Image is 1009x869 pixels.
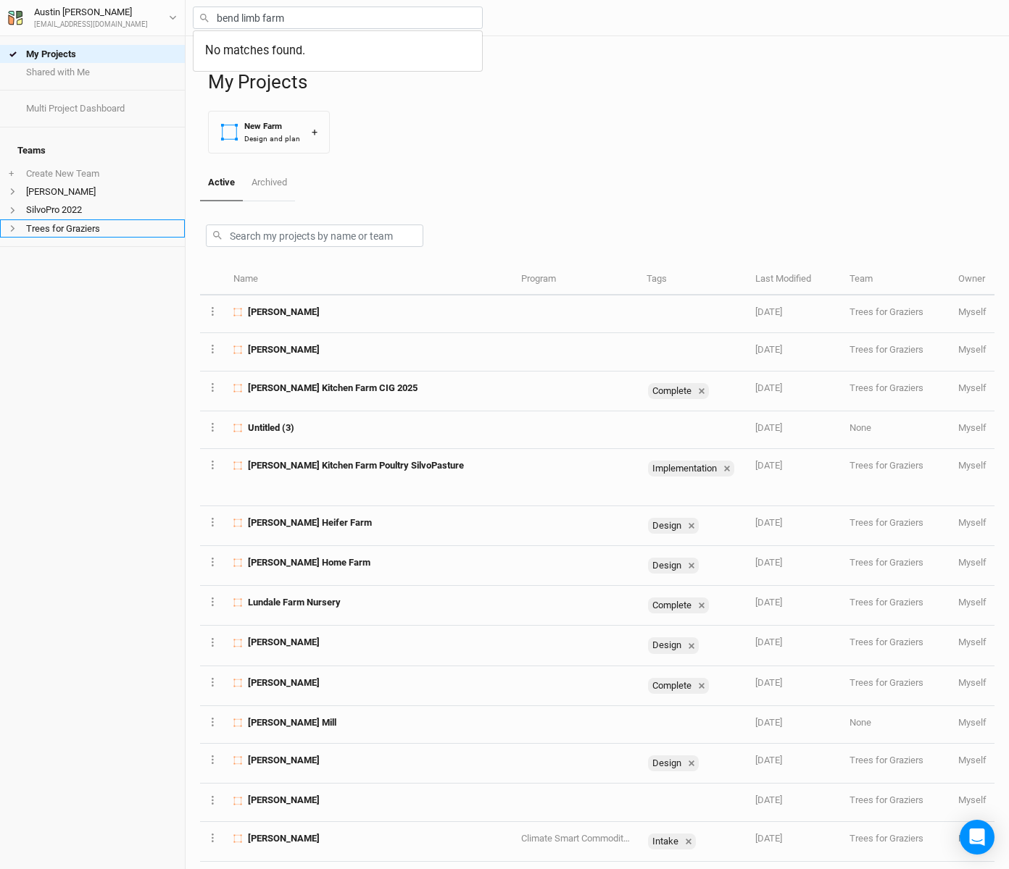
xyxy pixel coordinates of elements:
th: Owner [950,264,995,295]
td: None [842,411,950,449]
div: Design [648,518,699,534]
div: Complete [648,678,694,694]
h1: My Projects [208,71,995,93]
button: New FarmDesign and plan+ [208,111,330,154]
div: Design [648,755,684,771]
td: Trees for Graziers [842,626,950,666]
span: Sep 8, 2025 3:42 PM [755,306,782,317]
span: May 6, 2025 1:13 PM [755,833,782,844]
span: Ressler Mill [248,716,336,729]
a: Active [200,165,243,201]
span: Alvin Peachy Heifer Farm [248,516,372,529]
div: Austin [PERSON_NAME] [34,5,148,20]
div: Complete [648,383,709,399]
span: austin@crowandberry.com [958,517,987,528]
span: austin@crowandberry.com [958,794,987,805]
div: Design [648,637,699,653]
td: Trees for Graziers [842,784,950,821]
div: Implementation [648,461,720,477]
span: Rob Klinger [248,794,320,807]
span: austin@crowandberry.com [958,557,987,568]
td: Trees for Graziers [842,744,950,784]
span: May 27, 2025 8:48 AM [755,597,782,608]
span: Greene Kitchen Farm Poultry SilvoPasture [248,459,464,472]
div: New Farm [244,120,300,133]
div: Complete [648,383,694,399]
td: Trees for Graziers [842,449,950,506]
span: austin@crowandberry.com [958,344,987,355]
div: Intake [648,834,681,849]
div: + [312,125,317,140]
th: Program [513,264,638,295]
span: austin@crowandberry.com [958,306,987,317]
td: Trees for Graziers [842,666,950,706]
th: Name [225,264,513,295]
span: Climate Smart Commodities [521,833,636,844]
th: Last Modified [747,264,842,295]
span: austin@crowandberry.com [958,422,987,433]
span: Blake McCoy [248,754,320,767]
div: Complete [648,678,709,694]
td: Trees for Graziers [842,371,950,411]
th: Tags [639,264,747,295]
span: austin@crowandberry.com [958,717,987,728]
span: May 7, 2025 4:39 PM [755,755,782,765]
span: Lundale Farm Nursery [248,596,341,609]
div: Complete [648,597,709,613]
td: Trees for Graziers [842,333,950,371]
div: Complete [648,597,694,613]
h4: Teams [9,136,176,165]
input: Search my projects by name or team [206,224,423,247]
td: None [842,706,950,744]
span: Sean Anthony [248,676,320,689]
th: Team [842,264,950,295]
span: May 8, 2025 6:29 AM [755,717,782,728]
div: Design [648,558,684,574]
span: austin@crowandberry.com [958,382,987,393]
span: austin@crowandberry.com [958,755,987,765]
span: + [9,168,14,180]
span: austin@crowandberry.com [958,597,987,608]
span: Israel Byler [248,832,320,845]
span: Jun 26, 2025 8:11 AM [755,517,782,528]
span: Ivan Stoltzfus [248,636,320,649]
span: May 7, 2025 3:21 PM [755,794,782,805]
a: Archived [243,165,294,200]
td: Trees for Graziers [842,506,950,546]
td: Trees for Graziers [842,822,950,862]
td: Trees for Graziers [842,546,950,586]
td: Trees for Graziers [842,586,950,626]
span: austin@crowandberry.com [958,833,987,844]
div: Design [648,518,684,534]
div: Open Intercom Messenger [960,820,995,855]
span: Sep 8, 2025 2:12 PM [755,344,782,355]
div: Intake [648,834,696,849]
span: Untitled (3) [248,421,294,434]
div: Implementation [648,461,734,477]
div: Design and plan [244,133,300,144]
span: Jun 26, 2025 8:08 AM [755,557,782,568]
div: Design [648,558,699,574]
span: austin@crowandberry.com [958,637,987,647]
span: Sep 3, 2025 1:25 PM [755,382,782,393]
td: Trees for Graziers [842,295,950,333]
div: Design [648,755,699,771]
input: Search all farms [193,7,483,29]
span: John Hranitz [248,343,320,356]
div: menu-options [193,30,483,72]
span: austin@crowandberry.com [958,460,987,471]
div: Design [648,637,684,653]
span: Alvin Peachey Home Farm [248,556,370,569]
span: May 8, 2025 4:57 PM [755,637,782,647]
span: austin@crowandberry.com [958,677,987,688]
span: Greene Kitchen Farm CIG 2025 [248,382,418,395]
div: [EMAIL_ADDRESS][DOMAIN_NAME] [34,20,148,30]
span: Sep 2, 2025 11:34 AM [755,422,782,433]
span: May 8, 2025 10:52 AM [755,677,782,688]
button: Austin [PERSON_NAME][EMAIL_ADDRESS][DOMAIN_NAME] [7,4,178,30]
span: Aug 27, 2025 3:55 PM [755,460,782,471]
span: Aaron J. Beiler [248,306,320,319]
